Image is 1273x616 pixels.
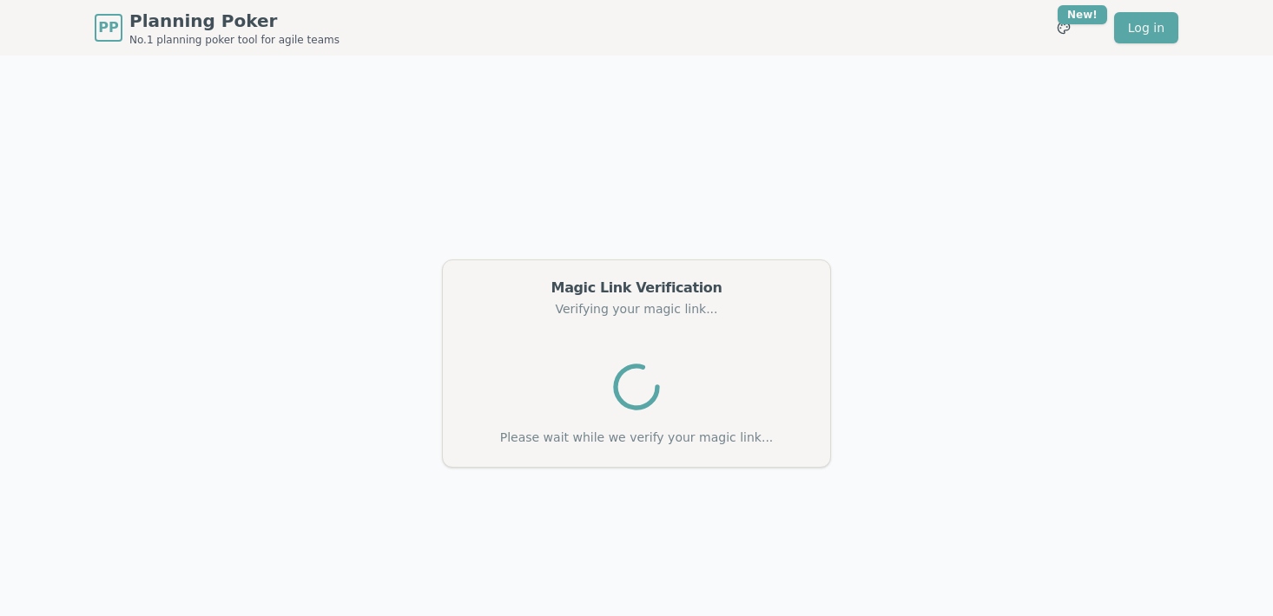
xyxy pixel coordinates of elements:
div: Verifying your magic link... [464,300,809,318]
p: Please wait while we verify your magic link... [500,429,774,446]
span: PP [98,17,118,38]
div: New! [1058,5,1107,24]
span: Planning Poker [129,9,340,33]
a: Log in [1114,12,1178,43]
button: New! [1048,12,1079,43]
div: Magic Link Verification [464,281,809,295]
a: PPPlanning PokerNo.1 planning poker tool for agile teams [95,9,340,47]
span: No.1 planning poker tool for agile teams [129,33,340,47]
